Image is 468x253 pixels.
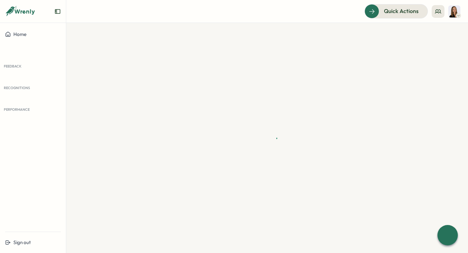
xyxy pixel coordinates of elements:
span: Quick Actions [384,7,419,15]
span: Sign out [13,239,31,245]
button: Expand sidebar [54,8,61,15]
span: Home [13,31,26,37]
img: Ola Bak [448,5,460,18]
button: Quick Actions [365,4,428,18]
